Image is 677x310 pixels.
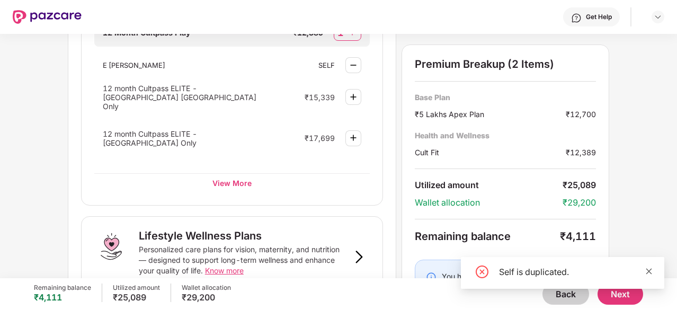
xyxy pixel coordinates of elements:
span: 12 month Cultpass ELITE - [GEOGRAPHIC_DATA] [GEOGRAPHIC_DATA] Only [103,84,256,111]
div: View More [94,173,370,192]
div: You have left. Feel free to browse and add what your family needs! [442,271,585,294]
div: Cult Fit [415,147,566,158]
div: Base Plan [415,92,596,102]
img: Lifestyle Wellness Plans [94,229,128,263]
div: ₹4,111 [560,230,596,243]
img: svg+xml;base64,PHN2ZyBpZD0iUGx1cy0zMngzMiIgeG1sbnM9Imh0dHA6Ly93d3cudzMub3JnLzIwMDAvc3ZnIiB3aWR0aD... [347,131,360,144]
div: ₹12,700 [566,109,596,120]
div: Wallet allocation [182,284,231,292]
div: Premium Breakup (2 Items) [415,58,596,70]
div: ₹29,200 [182,292,231,303]
div: Wallet allocation [415,197,563,208]
div: ₹5 Lakhs Apex Plan [415,109,566,120]
div: ₹15,339 [305,93,335,102]
div: Health and Wellness [415,130,596,140]
div: Lifestyle Wellness Plans [139,229,262,242]
img: svg+xml;base64,PHN2ZyBpZD0iSW5mby0yMHgyMCIgeG1sbnM9Imh0dHA6Ly93d3cudzMub3JnLzIwMDAvc3ZnIiB3aWR0aD... [426,272,437,282]
div: ₹4,111 [34,292,91,303]
div: ₹29,200 [563,197,596,208]
div: ₹25,089 [563,180,596,191]
div: ₹12,389 [566,147,596,158]
div: Remaining balance [415,230,560,243]
div: Self is duplicated. [499,265,652,278]
span: 12 month Cultpass ELITE - [GEOGRAPHIC_DATA] Only [103,129,197,147]
div: SELF [318,61,335,69]
div: ₹17,699 [305,134,335,143]
img: svg+xml;base64,PHN2ZyBpZD0iTWludXMtMzJ4MzIiIHhtbG5zPSJodHRwOi8vd3d3LnczLm9yZy8yMDAwL3N2ZyIgd2lkdG... [347,59,360,72]
img: New Pazcare Logo [13,10,82,24]
img: svg+xml;base64,PHN2ZyBpZD0iUGx1cy0zMngzMiIgeG1sbnM9Imh0dHA6Ly93d3cudzMub3JnLzIwMDAvc3ZnIiB3aWR0aD... [347,91,360,103]
div: Utilized amount [415,180,563,191]
div: Utilized amount [113,284,160,292]
img: svg+xml;base64,PHN2ZyB3aWR0aD0iOSIgaGVpZ2h0PSIxNiIgdmlld0JveD0iMCAwIDkgMTYiIGZpbGw9Im5vbmUiIHhtbG... [353,251,366,263]
span: Know more [205,266,244,275]
div: ₹25,089 [113,292,160,303]
img: svg+xml;base64,PHN2ZyBpZD0iRHJvcGRvd24tMzJ4MzIiIHhtbG5zPSJodHRwOi8vd3d3LnczLm9yZy8yMDAwL3N2ZyIgd2... [654,13,662,21]
span: close [645,268,653,275]
img: svg+xml;base64,PHN2ZyBpZD0iSGVscC0zMngzMiIgeG1sbnM9Imh0dHA6Ly93d3cudzMub3JnLzIwMDAvc3ZnIiB3aWR0aD... [571,13,582,23]
div: Remaining balance [34,284,91,292]
div: E [PERSON_NAME] [103,61,308,69]
span: close-circle [476,265,488,278]
div: Get Help [586,13,612,21]
div: Personalized care plans for vision, maternity, and nutrition — designed to support long-term well... [139,244,349,276]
